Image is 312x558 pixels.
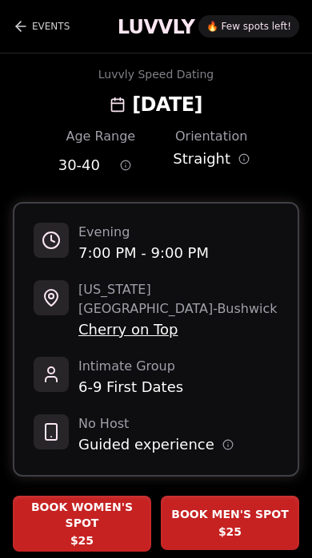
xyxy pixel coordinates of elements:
[118,14,194,40] h1: LUVVLY
[132,92,202,117] h2: [DATE]
[222,439,234,450] button: Host information
[70,532,94,548] span: $25
[58,154,100,176] span: 30 - 40
[222,20,292,33] span: Few spots left!
[218,524,242,540] span: $25
[13,496,151,552] button: BOOK WOMEN'S SPOT - 1 Left!
[98,66,214,82] div: Luvvly Speed Dating
[78,414,234,433] span: No Host
[169,127,254,146] div: Orientation
[13,499,151,531] span: BOOK WOMEN'S SPOT
[168,506,291,522] span: BOOK MEN'S SPOT
[78,357,183,376] span: Intimate Group
[118,13,194,40] a: LUVVLY
[58,127,143,146] div: Age Range
[78,280,278,319] span: [US_STATE][GEOGRAPHIC_DATA] - Bushwick
[78,242,209,264] span: 7:00 PM - 9:00 PM
[13,10,70,42] a: Back to events
[78,433,214,456] span: Guided experience
[78,376,183,398] span: 6-9 First Dates
[206,20,218,33] span: 🔥
[78,319,278,341] span: Cherry on Top
[108,148,143,183] button: Age range information
[78,223,209,242] span: Evening
[161,496,299,550] button: BOOK MEN'S SPOT - 1 Left!
[238,153,250,164] button: Orientation information
[173,148,230,170] span: Straight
